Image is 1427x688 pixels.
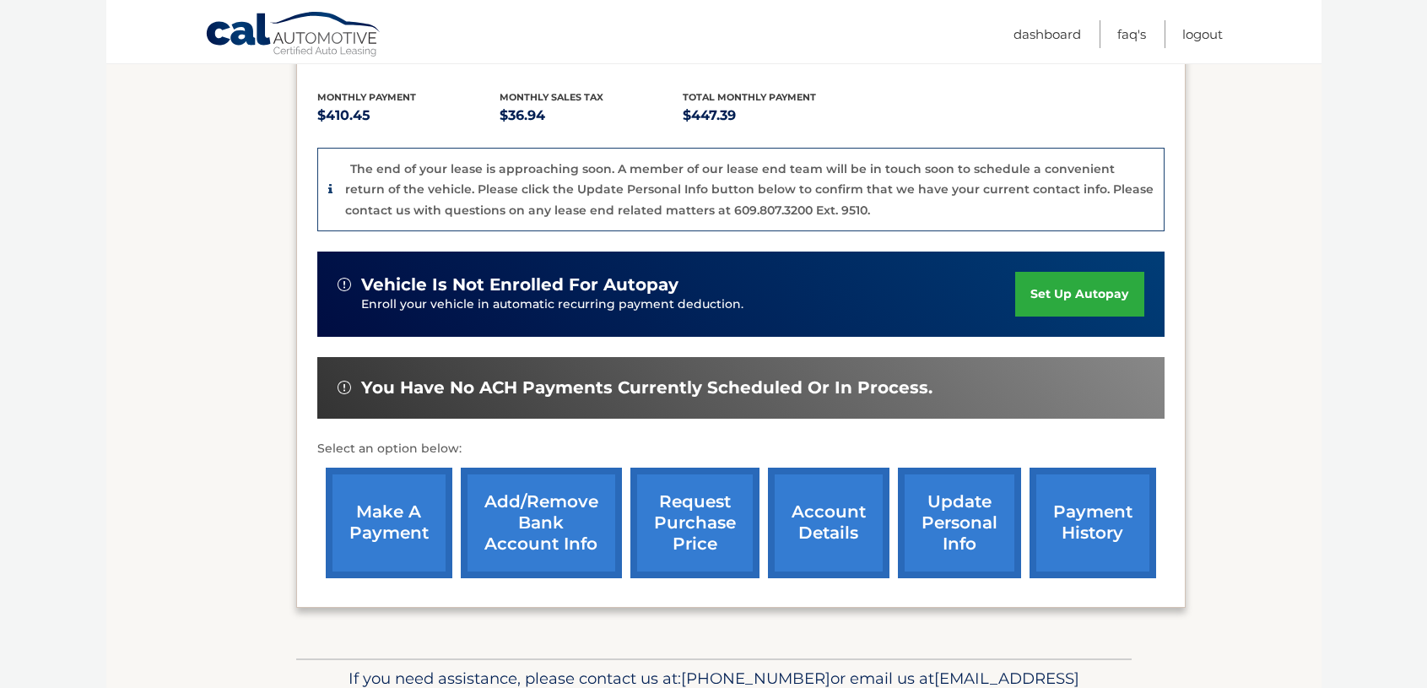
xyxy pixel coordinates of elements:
[338,381,351,394] img: alert-white.svg
[361,274,678,295] span: vehicle is not enrolled for autopay
[1015,272,1143,317] a: set up autopay
[317,91,416,103] span: Monthly Payment
[345,161,1154,218] p: The end of your lease is approaching soon. A member of our lease end team will be in touch soon t...
[898,468,1021,578] a: update personal info
[317,104,500,127] p: $410.45
[683,104,866,127] p: $447.39
[630,468,759,578] a: request purchase price
[681,669,830,688] span: [PHONE_NUMBER]
[1030,468,1156,578] a: payment history
[326,468,452,578] a: make a payment
[500,104,683,127] p: $36.94
[500,91,603,103] span: Monthly sales Tax
[1182,20,1223,48] a: Logout
[205,11,382,60] a: Cal Automotive
[683,91,816,103] span: Total Monthly Payment
[1117,20,1146,48] a: FAQ's
[768,468,889,578] a: account details
[338,278,351,291] img: alert-white.svg
[317,439,1165,459] p: Select an option below:
[461,468,622,578] a: Add/Remove bank account info
[361,377,932,398] span: You have no ACH payments currently scheduled or in process.
[1013,20,1081,48] a: Dashboard
[361,295,1016,314] p: Enroll your vehicle in automatic recurring payment deduction.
